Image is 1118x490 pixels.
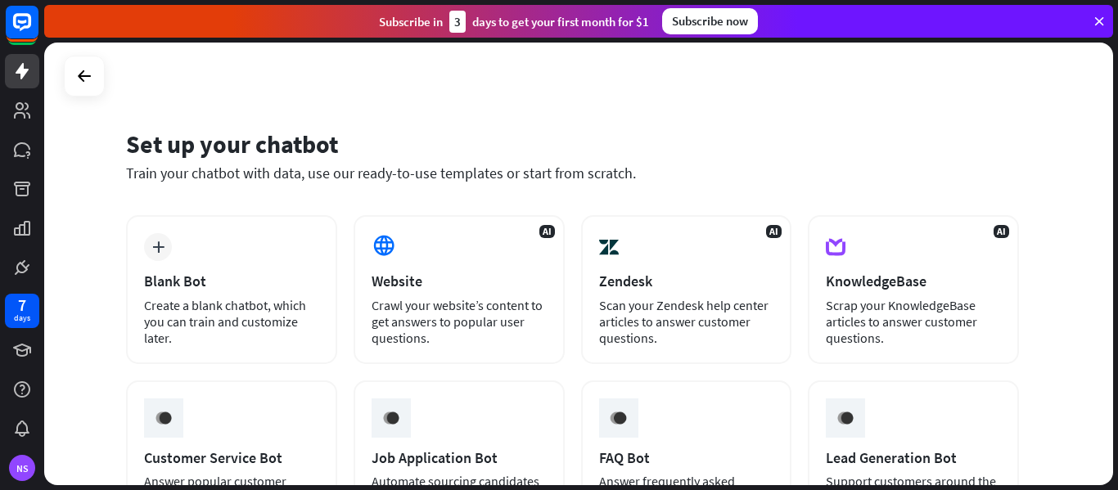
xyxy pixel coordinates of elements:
div: Subscribe now [662,8,758,34]
div: days [14,312,30,324]
a: 7 days [5,294,39,328]
div: 7 [18,298,26,312]
div: NS [9,455,35,481]
div: Subscribe in days to get your first month for $1 [379,11,649,33]
div: 3 [449,11,466,33]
